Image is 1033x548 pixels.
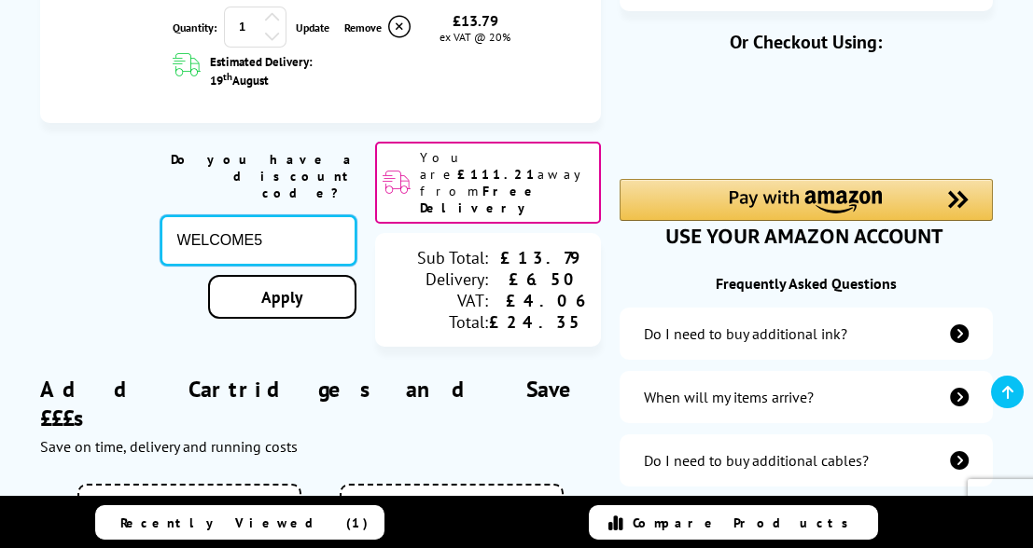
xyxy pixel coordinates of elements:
div: Do I need to buy additional cables? [644,451,869,470]
div: Delivery: [394,268,488,290]
div: Save on time, delivery and running costs [40,437,601,456]
a: items-arrive [620,371,993,423]
div: Total: [394,311,488,333]
a: Update [296,21,329,34]
span: Quantity: [173,21,216,34]
iframe: PayPal [620,84,993,147]
span: Recently Viewed (1) [120,514,369,531]
div: Do you have a discount code? [161,151,356,201]
div: £4.06 [488,290,582,311]
div: VAT: [394,290,488,311]
div: Do I need to buy additional ink? [644,324,847,343]
a: Recently Viewed (1) [95,505,384,540]
input: Enter Discount Code... [161,215,356,266]
a: additional-cables [620,434,993,486]
div: Or Checkout Using: [620,30,993,54]
a: Compare Products [589,505,878,540]
span: Estimated Delivery: 19 August [210,54,328,89]
div: Frequently Asked Questions [620,274,993,293]
b: Free Delivery [420,183,539,216]
div: £13.79 [488,247,582,268]
div: Amazon Pay - Use your Amazon account [620,179,993,244]
span: ex VAT @ 20% [440,30,510,44]
span: Compare Products [633,514,859,531]
sup: th [223,70,232,83]
span: You are away from [420,149,593,216]
a: Apply [208,275,356,319]
span: Remove [344,21,382,34]
div: Sub Total: [394,247,488,268]
div: £13.79 [413,11,537,30]
div: Add Cartridges and Save £££s [40,347,601,484]
b: £111.21 [457,166,537,183]
div: When will my items arrive? [644,388,814,406]
a: Delete item from your basket [344,13,413,41]
div: £24.35 [488,311,582,333]
div: £6.50 [488,268,582,290]
a: additional-ink [620,308,993,360]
